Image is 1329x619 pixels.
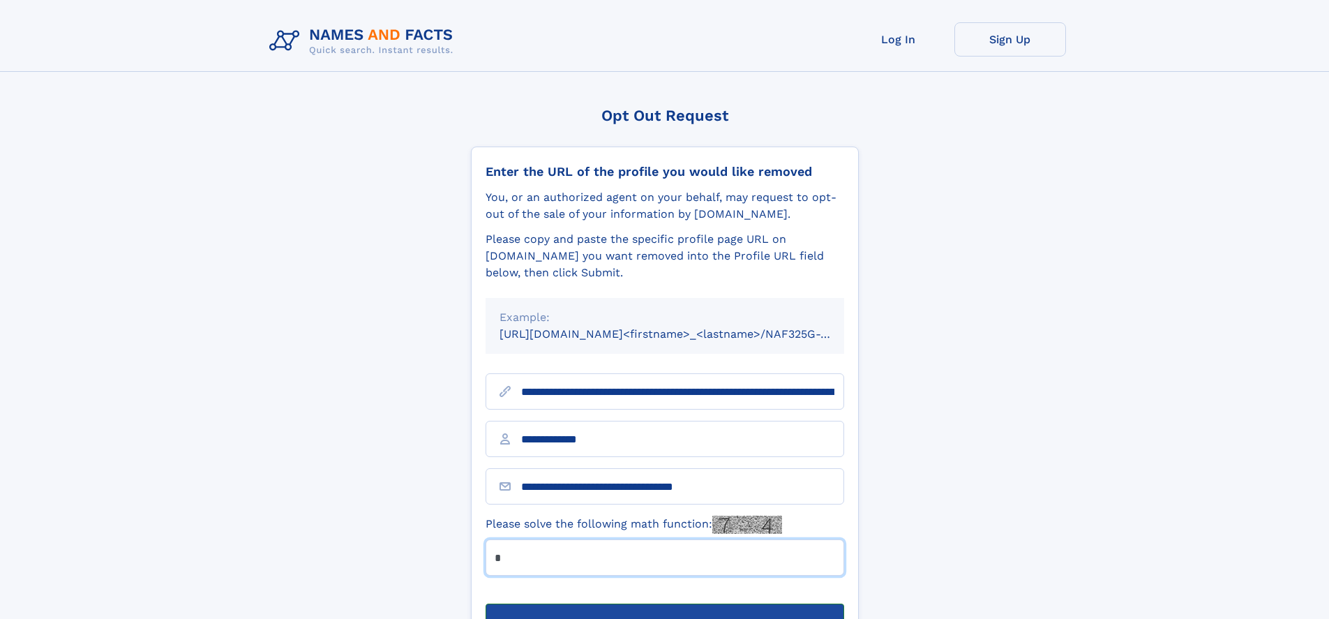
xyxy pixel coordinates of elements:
[486,164,844,179] div: Enter the URL of the profile you would like removed
[843,22,954,57] a: Log In
[264,22,465,60] img: Logo Names and Facts
[500,327,871,341] small: [URL][DOMAIN_NAME]<firstname>_<lastname>/NAF325G-xxxxxxxx
[486,189,844,223] div: You, or an authorized agent on your behalf, may request to opt-out of the sale of your informatio...
[500,309,830,326] div: Example:
[486,231,844,281] div: Please copy and paste the specific profile page URL on [DOMAIN_NAME] you want removed into the Pr...
[471,107,859,124] div: Opt Out Request
[486,516,782,534] label: Please solve the following math function:
[954,22,1066,57] a: Sign Up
